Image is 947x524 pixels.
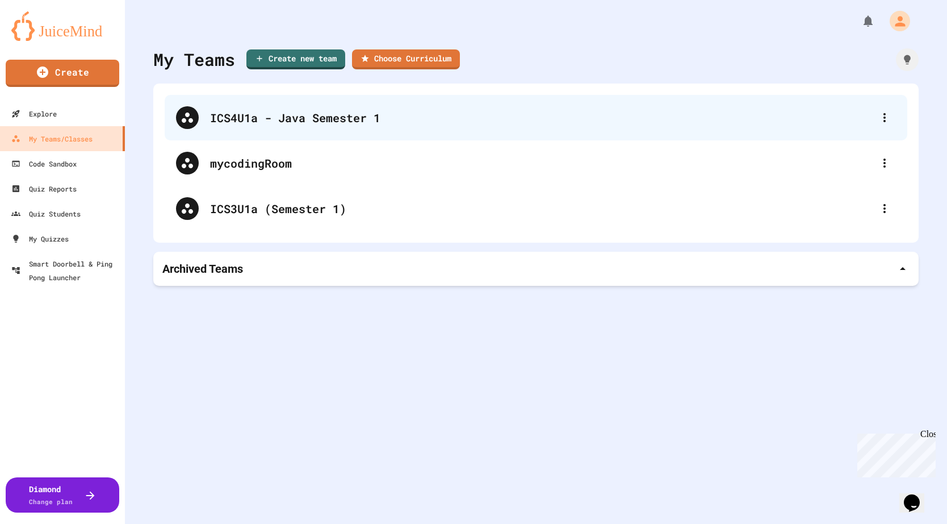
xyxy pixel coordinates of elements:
[162,261,243,277] p: Archived Teams
[246,49,345,69] a: Create new team
[153,47,235,72] div: My Teams
[6,60,119,87] a: Create
[11,207,81,221] div: Quiz Students
[878,8,913,34] div: My Account
[210,155,873,172] div: mycodingRoom
[29,483,73,507] div: Diamond
[11,132,93,145] div: My Teams/Classes
[853,429,936,477] iframe: chat widget
[29,497,73,506] span: Change plan
[899,479,936,513] iframe: chat widget
[165,186,907,231] div: ICS3U1a (Semester 1)
[210,109,873,126] div: ICS4U1a - Java Semester 1
[6,477,119,513] button: DiamondChange plan
[896,48,919,71] div: How it works
[165,140,907,186] div: mycodingRoom
[5,5,78,72] div: Chat with us now!Close
[11,257,120,284] div: Smart Doorbell & Ping Pong Launcher
[840,11,878,31] div: My Notifications
[165,95,907,140] div: ICS4U1a - Java Semester 1
[11,157,77,170] div: Code Sandbox
[11,182,77,196] div: Quiz Reports
[11,11,114,41] img: logo-orange.svg
[352,49,460,69] a: Choose Curriculum
[11,232,69,246] div: My Quizzes
[210,200,873,217] div: ICS3U1a (Semester 1)
[11,107,57,120] div: Explore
